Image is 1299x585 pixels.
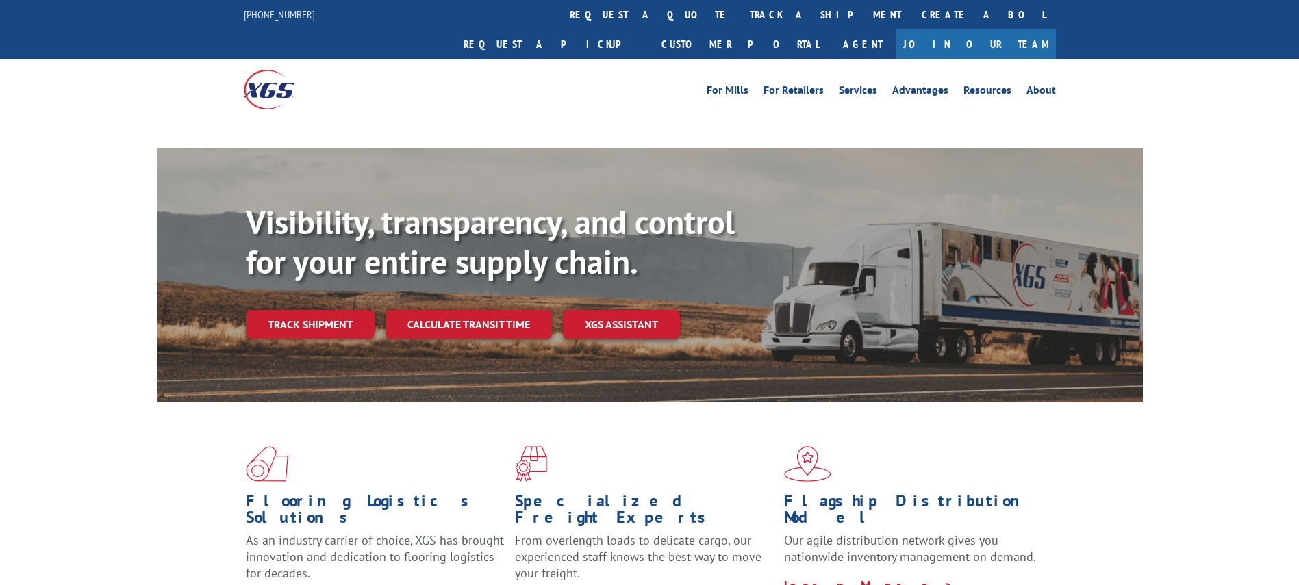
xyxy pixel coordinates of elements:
h1: Specialized Freight Experts [515,493,774,532]
a: XGS ASSISTANT [563,310,680,339]
a: For Mills [707,85,748,100]
a: About [1026,85,1056,100]
a: Join Our Team [896,29,1056,59]
a: Resources [963,85,1011,100]
a: Agent [829,29,896,59]
a: Advantages [892,85,948,100]
img: xgs-icon-flagship-distribution-model-red [784,446,831,482]
a: For Retailers [764,85,824,100]
span: As an industry carrier of choice, XGS has brought innovation and dedication to flooring logistics... [246,532,504,581]
a: Track shipment [246,310,375,339]
a: [PHONE_NUMBER] [244,8,315,21]
a: Customer Portal [651,29,829,59]
b: Visibility, transparency, and control for your entire supply chain. [246,200,735,283]
a: Services [839,85,877,100]
img: xgs-icon-focused-on-flooring-red [515,446,547,482]
h1: Flagship Distribution Model [784,493,1043,532]
img: xgs-icon-total-supply-chain-intelligence-red [246,446,288,482]
span: Our agile distribution network gives you nationwide inventory management on demand. [784,532,1036,564]
a: Request a pickup [453,29,651,59]
a: Calculate transit time [386,310,552,339]
h1: Flooring Logistics Solutions [246,493,505,532]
